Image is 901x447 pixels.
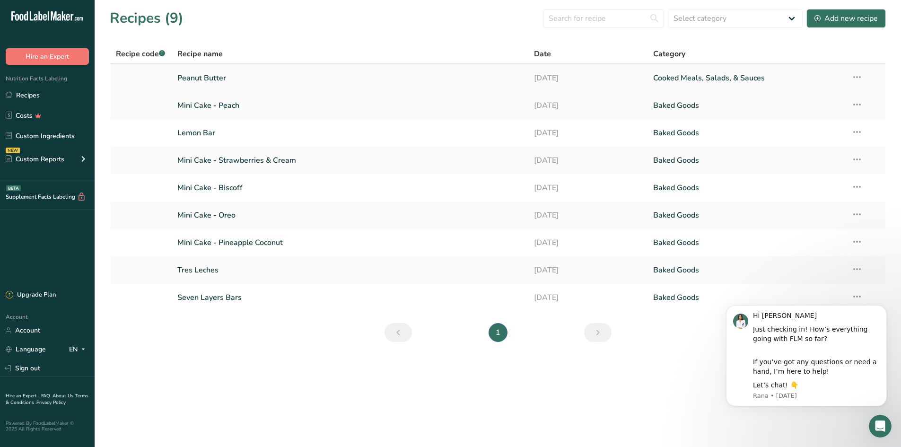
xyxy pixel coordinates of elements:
a: Seven Layers Bars [177,288,523,307]
a: [DATE] [534,68,642,88]
a: [DATE] [534,233,642,253]
a: Peanut Butter [177,68,523,88]
a: Terms & Conditions . [6,393,88,406]
a: Lemon Bar [177,123,523,143]
a: Baked Goods [653,150,840,170]
a: Baked Goods [653,260,840,280]
div: BETA [6,185,21,191]
div: NEW [6,148,20,153]
a: Hire an Expert . [6,393,39,399]
button: Hire an Expert [6,48,89,65]
span: Category [653,48,685,60]
a: Cooked Meals, Salads, & Sauces [653,68,840,88]
a: Mini Cake - Strawberries & Cream [177,150,523,170]
a: Baked Goods [653,178,840,198]
a: Baked Goods [653,205,840,225]
div: Upgrade Plan [6,290,56,300]
div: Custom Reports [6,154,64,164]
input: Search for recipe [543,9,664,28]
a: [DATE] [534,96,642,115]
span: Recipe code [116,49,165,59]
a: [DATE] [534,178,642,198]
a: Privacy Policy [36,399,66,406]
a: Baked Goods [653,233,840,253]
iframe: Intercom live chat [869,415,892,438]
a: Mini Cake - Biscoff [177,178,523,198]
a: [DATE] [534,260,642,280]
a: Baked Goods [653,96,840,115]
a: [DATE] [534,288,642,307]
a: Next page [584,323,612,342]
a: FAQ . [41,393,52,399]
span: Date [534,48,551,60]
a: [DATE] [534,205,642,225]
div: EN [69,344,89,355]
a: Baked Goods [653,123,840,143]
a: [DATE] [534,123,642,143]
a: Previous page [385,323,412,342]
a: Baked Goods [653,288,840,307]
h1: Recipes (9) [110,8,184,29]
div: Powered By FoodLabelMaker © 2025 All Rights Reserved [6,421,89,432]
div: Add new recipe [814,13,878,24]
a: [DATE] [534,150,642,170]
a: Tres Leches [177,260,523,280]
iframe: Intercom notifications message [712,291,901,421]
a: Mini Cake - Peach [177,96,523,115]
span: Recipe name [177,48,223,60]
a: About Us . [52,393,75,399]
a: Language [6,341,46,358]
a: Mini Cake - Oreo [177,205,523,225]
a: Mini Cake - Pineapple Coconut [177,233,523,253]
button: Add new recipe [806,9,886,28]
